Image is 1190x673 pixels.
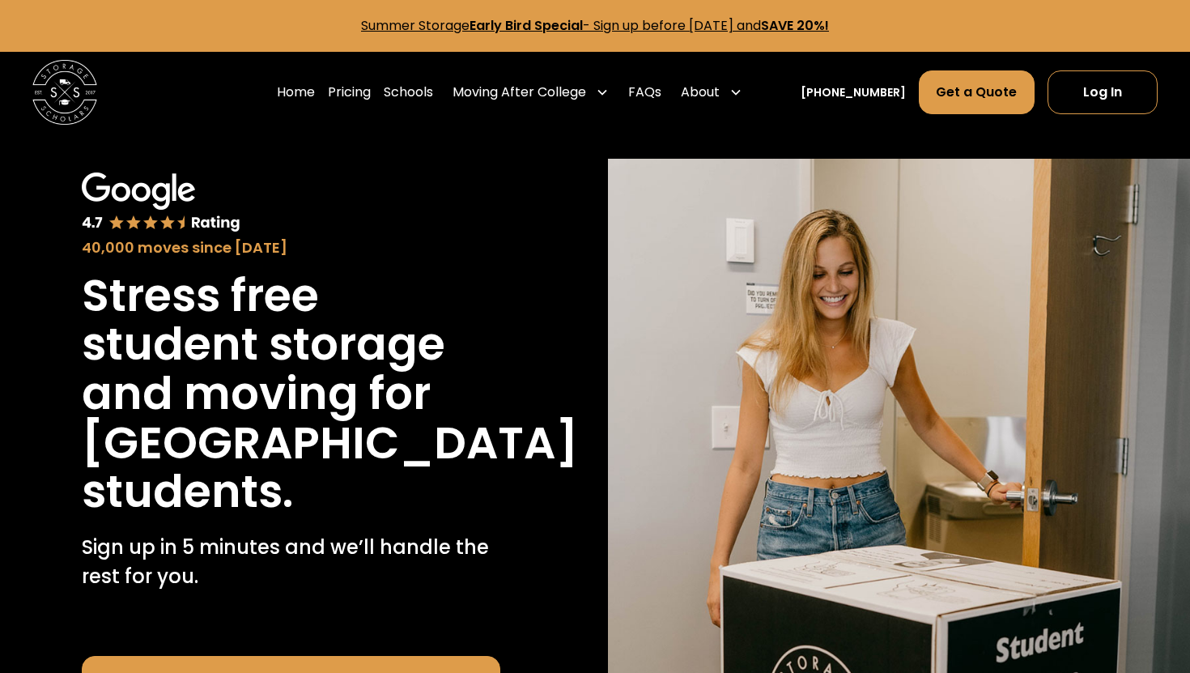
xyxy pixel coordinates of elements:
a: [PHONE_NUMBER] [801,84,906,101]
h1: Stress free student storage and moving for [82,271,501,419]
p: Sign up in 5 minutes and we’ll handle the rest for you. [82,533,501,591]
img: Google 4.7 star rating [82,173,241,233]
img: Storage Scholars main logo [32,60,97,125]
a: FAQs [628,70,661,115]
a: Pricing [328,70,371,115]
strong: SAVE 20%! [761,16,829,35]
strong: Early Bird Special [470,16,583,35]
div: About [674,70,749,115]
div: 40,000 moves since [DATE] [82,236,501,258]
a: Get a Quote [919,70,1034,114]
a: Log In [1048,70,1158,114]
a: Schools [384,70,433,115]
div: About [681,83,720,102]
h1: students. [82,467,293,517]
h1: [GEOGRAPHIC_DATA] [82,419,578,468]
a: Home [277,70,315,115]
div: Moving After College [446,70,615,115]
div: Moving After College [453,83,586,102]
a: Summer StorageEarly Bird Special- Sign up before [DATE] andSAVE 20%! [361,16,829,35]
